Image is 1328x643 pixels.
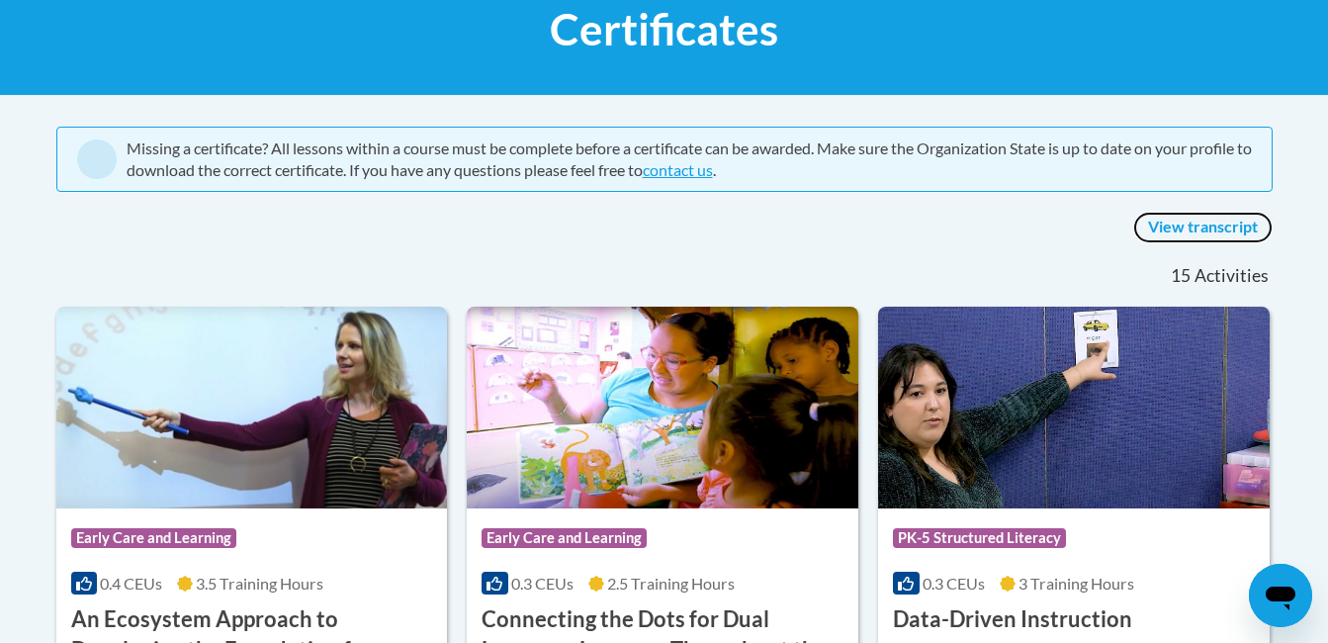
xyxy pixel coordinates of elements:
span: 2.5 Training Hours [607,574,735,593]
a: View transcript [1133,212,1273,243]
img: Course Logo [878,307,1270,508]
span: 3 Training Hours [1018,574,1134,593]
iframe: Button to launch messaging window [1249,564,1312,627]
h3: Data-Driven Instruction [893,604,1132,635]
span: 15 [1171,265,1191,287]
div: Missing a certificate? All lessons within a course must be complete before a certificate can be a... [127,138,1252,181]
span: Certificates [550,3,778,55]
span: 0.3 CEUs [923,574,985,593]
span: PK-5 Structured Literacy [893,528,1066,548]
span: Early Care and Learning [71,528,236,548]
span: 0.4 CEUs [100,574,162,593]
img: Course Logo [467,307,858,508]
img: Course Logo [56,307,448,508]
span: 3.5 Training Hours [196,574,323,593]
span: 0.3 CEUs [511,574,574,593]
span: Activities [1195,265,1269,287]
span: Early Care and Learning [482,528,647,548]
a: contact us [643,160,713,179]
